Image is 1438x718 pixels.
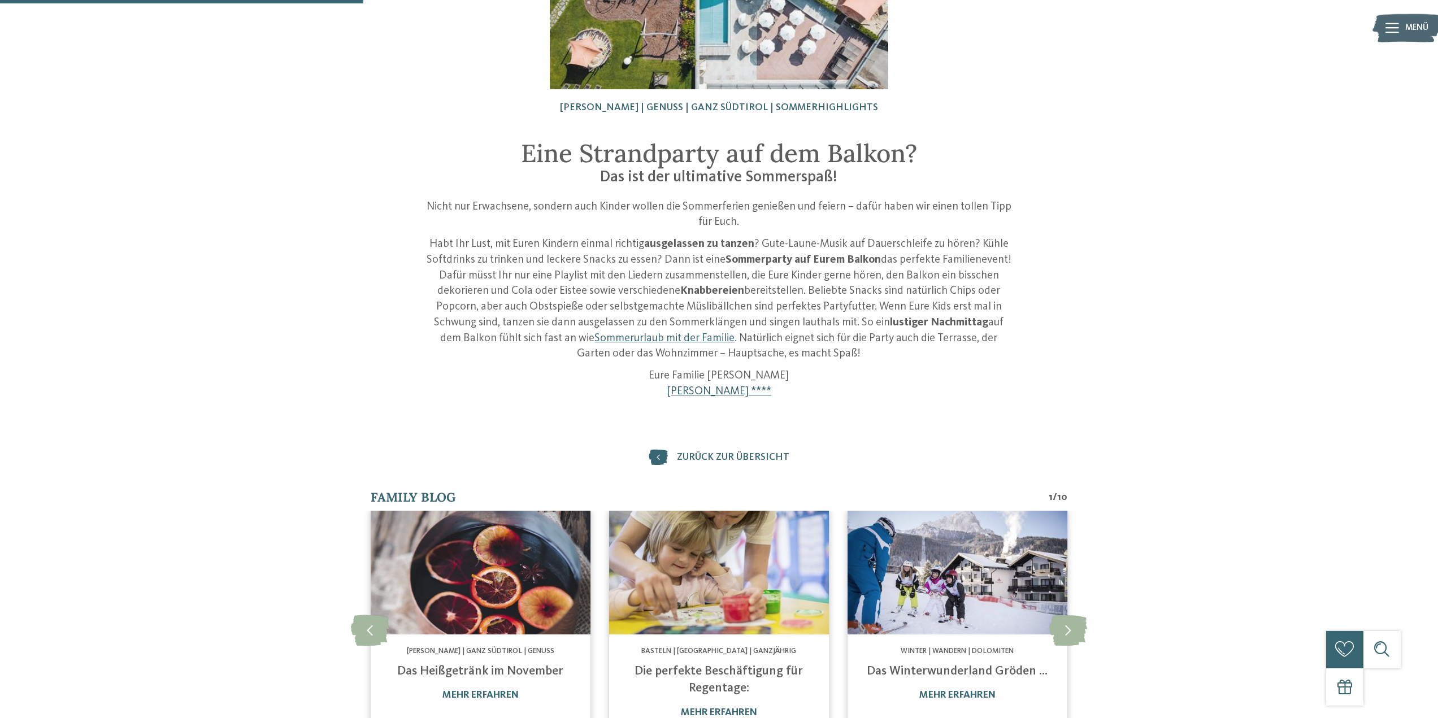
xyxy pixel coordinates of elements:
span: Basteln | [GEOGRAPHIC_DATA] | Ganzjährig [641,647,796,655]
p: Habt Ihr Lust, mit Euren Kindern einmal richtig ? Gute-Laune-Musik auf Dauerschleife zu hören? Kü... [424,237,1015,362]
a: Das Heißgetränk im November [397,665,563,677]
span: Eine Strandparty auf dem Balkon? [521,137,917,169]
span: Winter | Wandern | Dolomiten [901,647,1014,655]
strong: Knabbereien [680,285,744,297]
span: zurück zur Übersicht [677,451,789,463]
a: zurück zur Übersicht [649,450,790,465]
span: 10 [1057,491,1067,505]
p: Nicht nur Erwachsene, sondern auch Kinder wollen die Sommerferien genießen und feiern – dafür hab... [424,199,1015,230]
a: mehr erfahren [681,708,757,717]
a: Sommerurlaub mit der Familie [594,333,735,344]
span: Das ist der ultimative Sommerspaß! [600,169,837,185]
img: Strandparty auf dem Balkon [371,511,590,634]
a: Die perfekte Beschäftigung für Regentage: [635,665,803,695]
strong: ausgelassen zu tanzen [644,238,754,250]
a: Das Winterwunderland Gröden … [867,665,1048,677]
a: mehr erfahren [919,690,996,700]
img: Strandparty auf dem Balkon [848,511,1067,634]
strong: lustiger Nachmittag [890,317,988,328]
a: mehr erfahren [442,690,519,700]
span: [PERSON_NAME] | Genuss | Ganz Südtirol | Sommerhighlights [560,103,878,112]
span: [PERSON_NAME] | Ganz Südtirol | Genuss [407,647,554,655]
span: / [1053,491,1057,505]
strong: Sommerparty auf Eurem Balkon [725,254,881,266]
p: Eure Familie [PERSON_NAME] [424,368,1015,399]
span: 1 [1049,491,1053,505]
img: Strandparty auf dem Balkon [609,511,829,634]
span: Family Blog [371,489,456,505]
